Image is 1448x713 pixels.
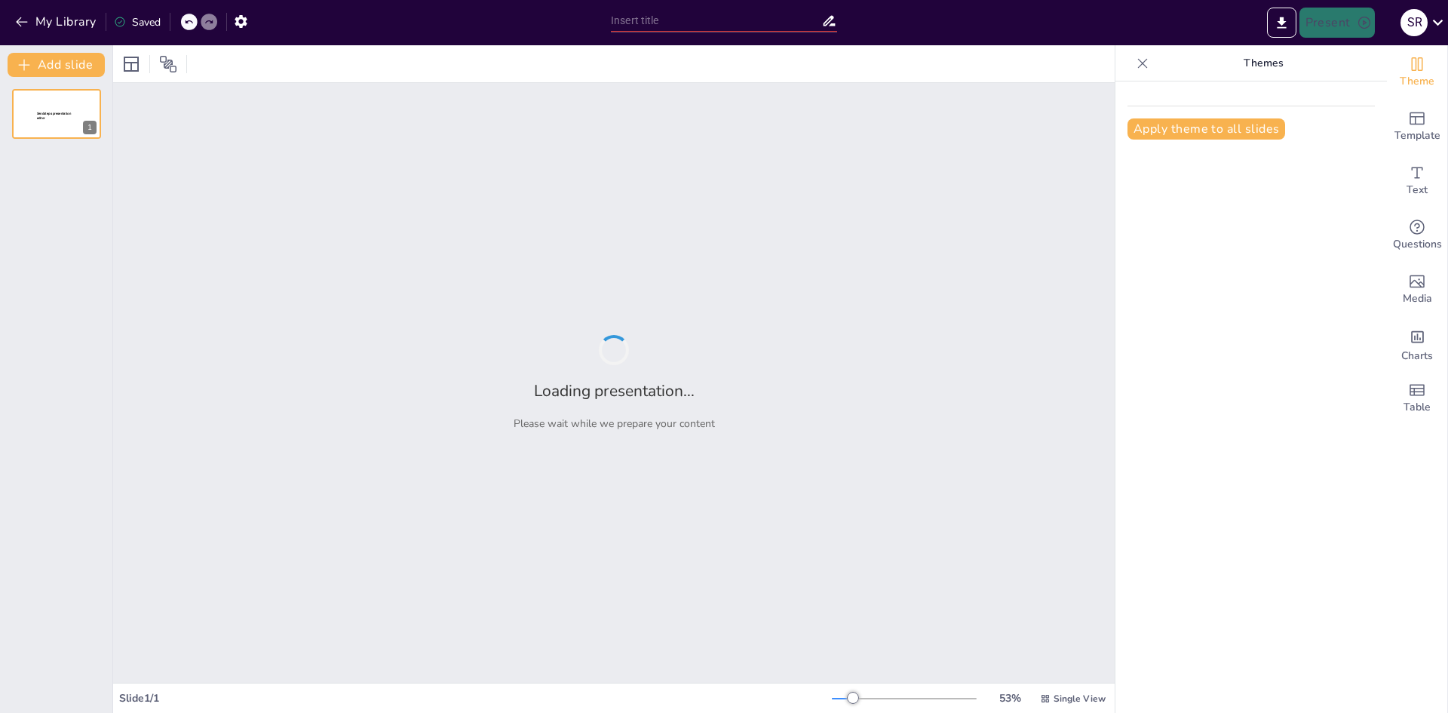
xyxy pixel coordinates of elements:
button: My Library [11,10,103,34]
span: Charts [1401,348,1433,364]
p: Please wait while we prepare your content [514,416,715,431]
div: 1 [12,89,101,139]
div: S R [1400,9,1428,36]
span: Single View [1054,693,1106,705]
button: Apply theme to all slides [1127,118,1285,140]
button: Add slide [8,53,105,77]
div: Get real-time input from your audience [1387,208,1447,263]
div: Slide 1 / 1 [119,691,832,705]
span: Media [1403,290,1432,307]
span: Theme [1400,73,1434,90]
span: Template [1394,128,1440,144]
div: Layout [119,52,143,76]
span: Position [159,55,177,73]
span: Sendsteps presentation editor [37,112,71,120]
h2: Loading presentation... [534,380,695,401]
button: Present [1299,8,1375,38]
div: Add text boxes [1387,154,1447,208]
p: Themes [1155,45,1372,81]
button: S R [1400,8,1428,38]
span: Table [1404,399,1431,416]
div: Add images, graphics, shapes or video [1387,263,1447,317]
div: Saved [114,15,161,29]
div: Change the overall theme [1387,45,1447,100]
span: Text [1407,182,1428,198]
div: Add ready made slides [1387,100,1447,154]
button: Export to PowerPoint [1267,8,1296,38]
div: Add charts and graphs [1387,317,1447,371]
span: Questions [1393,236,1442,253]
div: 1 [83,121,97,134]
div: 53 % [992,691,1028,705]
div: Add a table [1387,371,1447,426]
input: Insert title [611,10,821,32]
